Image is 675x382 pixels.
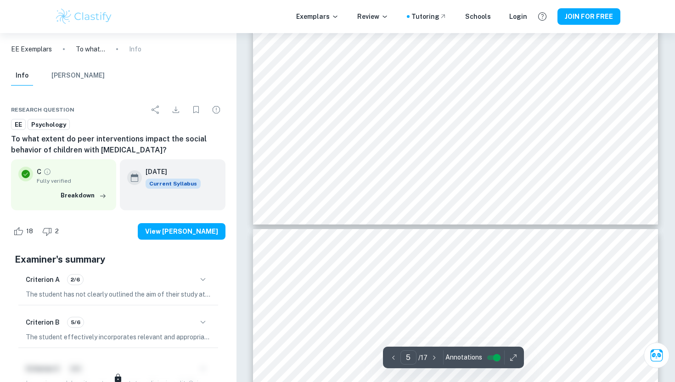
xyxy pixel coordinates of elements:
[11,134,225,156] h6: To what extent do peer interventions impact the social behavior of children with [MEDICAL_DATA]?
[138,223,225,240] button: View [PERSON_NAME]
[28,120,69,129] span: Psychology
[50,227,64,236] span: 2
[11,119,26,130] a: EE
[26,289,211,299] p: The student has not clearly outlined the aim of their study at the beginning of the essay, which ...
[411,11,447,22] a: Tutoring
[644,343,669,368] button: Ask Clai
[58,189,109,202] button: Breakdown
[557,8,620,25] button: JOIN FOR FREE
[51,66,105,86] button: [PERSON_NAME]
[445,353,482,362] span: Annotations
[357,11,388,22] p: Review
[26,332,211,342] p: The student effectively incorporates relevant and appropriate source material in their essay, exp...
[187,101,205,119] div: Bookmark
[21,227,38,236] span: 18
[11,106,74,114] span: Research question
[167,101,185,119] div: Download
[146,179,201,189] span: Current Syllabus
[534,9,550,24] button: Help and Feedback
[26,275,60,285] h6: Criterion A
[37,167,41,177] p: C
[129,44,141,54] p: Info
[509,11,527,22] a: Login
[207,101,225,119] div: Report issue
[55,7,113,26] img: Clastify logo
[11,224,38,239] div: Like
[146,101,165,119] div: Share
[26,317,60,327] h6: Criterion B
[418,353,427,363] p: / 17
[146,167,193,177] h6: [DATE]
[15,253,222,266] h5: Examiner's summary
[43,168,51,176] a: Grade fully verified
[296,11,339,22] p: Exemplars
[11,44,52,54] a: EE Exemplars
[40,224,64,239] div: Dislike
[465,11,491,22] a: Schools
[37,177,109,185] span: Fully verified
[67,318,84,326] span: 5/6
[11,120,25,129] span: EE
[76,44,105,54] p: To what extent do peer interventions impact the social behavior of children with [MEDICAL_DATA]?
[146,179,201,189] div: This exemplar is based on the current syllabus. Feel free to refer to it for inspiration/ideas wh...
[67,275,83,284] span: 2/6
[11,66,33,86] button: Info
[28,119,70,130] a: Psychology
